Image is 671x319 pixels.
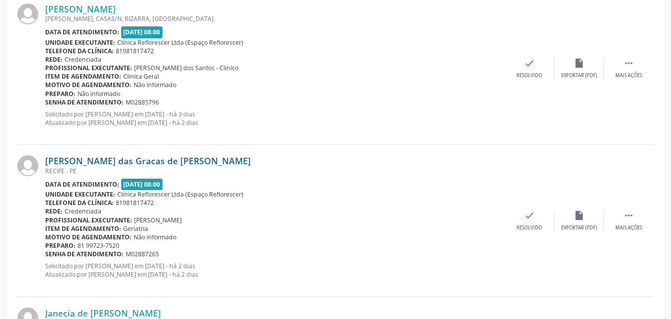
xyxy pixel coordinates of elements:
[45,47,114,55] b: Telefone da clínica:
[45,224,121,233] b: Item de agendamento:
[117,190,243,199] span: Clínica Reflorescer Ltda (Espaço Reflorescer)
[524,210,535,221] i: check
[45,155,251,166] a: [PERSON_NAME] das Gracas de [PERSON_NAME]
[65,207,101,215] span: Credenciada
[45,262,505,279] p: Solicitado por [PERSON_NAME] em [DATE] - há 2 dias Atualizado por [PERSON_NAME] em [DATE] - há 2 ...
[134,81,176,89] span: Não informado
[116,47,154,55] span: 81981817472
[126,250,159,258] span: M02887265
[134,233,176,241] span: Não informado
[45,110,505,127] p: Solicitado por [PERSON_NAME] em [DATE] - há 3 dias Atualizado por [PERSON_NAME] em [DATE] - há 2 ...
[117,38,243,47] span: Clínica Reflorescer Ltda (Espaço Reflorescer)
[17,155,38,176] img: img
[45,55,63,64] b: Rede:
[45,3,116,14] a: [PERSON_NAME]
[45,207,63,215] b: Rede:
[126,98,159,106] span: M02885796
[45,72,121,81] b: Item de agendamento:
[574,58,585,69] i: insert_drive_file
[524,58,535,69] i: check
[517,224,542,231] div: Resolvido
[77,90,120,98] span: Não informado
[123,224,148,233] span: Geriatria
[45,233,132,241] b: Motivo de agendamento:
[623,210,634,221] i: 
[574,210,585,221] i: insert_drive_file
[121,26,163,38] span: [DATE] 08:00
[45,90,75,98] b: Preparo:
[123,72,159,81] span: Clinica Geral
[116,199,154,207] span: 81981817472
[561,72,597,79] div: Exportar (PDF)
[17,3,38,24] img: img
[45,14,505,23] div: [PERSON_NAME], CASAS/N, BIZARRA, [GEOGRAPHIC_DATA]
[45,250,124,258] b: Senha de atendimento:
[623,58,634,69] i: 
[45,199,114,207] b: Telefone da clínica:
[615,224,642,231] div: Mais ações
[45,81,132,89] b: Motivo de agendamento:
[45,216,132,224] b: Profissional executante:
[45,190,115,199] b: Unidade executante:
[121,179,163,190] span: [DATE] 08:00
[517,72,542,79] div: Resolvido
[45,180,119,189] b: Data de atendimento:
[45,167,505,175] div: RECIFE - PE
[45,98,124,106] b: Senha de atendimento:
[134,64,238,72] span: [PERSON_NAME] dos Santos - Clinico
[561,224,597,231] div: Exportar (PDF)
[134,216,182,224] span: [PERSON_NAME]
[45,241,75,250] b: Preparo:
[45,28,119,36] b: Data de atendimento:
[615,72,642,79] div: Mais ações
[45,38,115,47] b: Unidade executante:
[65,55,101,64] span: Credenciada
[45,64,132,72] b: Profissional executante:
[45,308,161,319] a: Janecia de [PERSON_NAME]
[77,241,119,250] span: 81 99723-7520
